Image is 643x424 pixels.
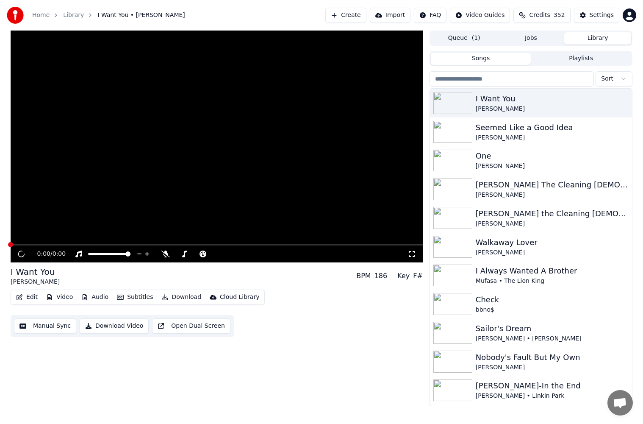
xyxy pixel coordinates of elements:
div: [PERSON_NAME] [476,162,629,170]
div: Nobody's Fault But My Own [476,351,629,363]
button: Subtitles [114,291,156,303]
div: I Want You [476,93,629,105]
div: Settings [590,11,614,20]
button: Jobs [498,32,565,45]
button: Credits352 [513,8,570,23]
div: [PERSON_NAME] [476,220,629,228]
button: Video [43,291,76,303]
div: Walkaway Lover [476,237,629,248]
div: [PERSON_NAME] • Linkin Park [476,392,629,400]
div: [PERSON_NAME] the Cleaning [DEMOGRAPHIC_DATA] [476,208,629,220]
div: One [476,150,629,162]
button: Video Guides [450,8,510,23]
button: Songs [431,53,531,65]
button: Settings [574,8,619,23]
div: Key [397,271,410,281]
div: BPM [356,271,371,281]
div: [PERSON_NAME] [476,191,629,199]
div: [PERSON_NAME] [476,105,629,113]
nav: breadcrumb [32,11,185,20]
button: Playlists [531,53,631,65]
a: Library [63,11,84,20]
div: / [37,250,58,258]
span: 0:00 [53,250,66,258]
span: 352 [554,11,565,20]
div: [PERSON_NAME] [476,248,629,257]
div: Seemed Like a Good Idea [476,122,629,134]
button: Open Dual Screen [152,318,230,334]
div: [PERSON_NAME]-In the End [476,380,629,392]
button: Manual Sync [14,318,76,334]
button: FAQ [414,8,446,23]
div: 186 [374,271,388,281]
button: Import [370,8,410,23]
div: [PERSON_NAME] The Cleaning [DEMOGRAPHIC_DATA] [476,179,629,191]
span: Credits [529,11,550,20]
div: [PERSON_NAME] [476,363,629,372]
span: Sort [601,75,613,83]
div: [PERSON_NAME] • [PERSON_NAME] [476,335,629,343]
div: bbno$ [476,306,629,314]
div: I Want You [11,266,60,278]
button: Library [564,32,631,45]
img: youka [7,7,24,24]
a: Home [32,11,50,20]
div: [PERSON_NAME] [11,278,60,286]
button: Download Video [80,318,149,334]
div: F# [413,271,423,281]
button: Create [325,8,366,23]
div: Check [476,294,629,306]
div: Cloud Library [220,293,259,301]
a: Open chat [607,390,633,416]
button: Download [158,291,205,303]
div: [PERSON_NAME] [476,134,629,142]
span: ( 1 ) [472,34,480,42]
span: 0:00 [37,250,50,258]
button: Audio [78,291,112,303]
div: I Always Wanted A Brother [476,265,629,277]
div: Mufasa • The Lion King [476,277,629,285]
div: Sailor's Dream [476,323,629,335]
span: I Want You • [PERSON_NAME] [97,11,185,20]
button: Queue [431,32,498,45]
button: Edit [13,291,41,303]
